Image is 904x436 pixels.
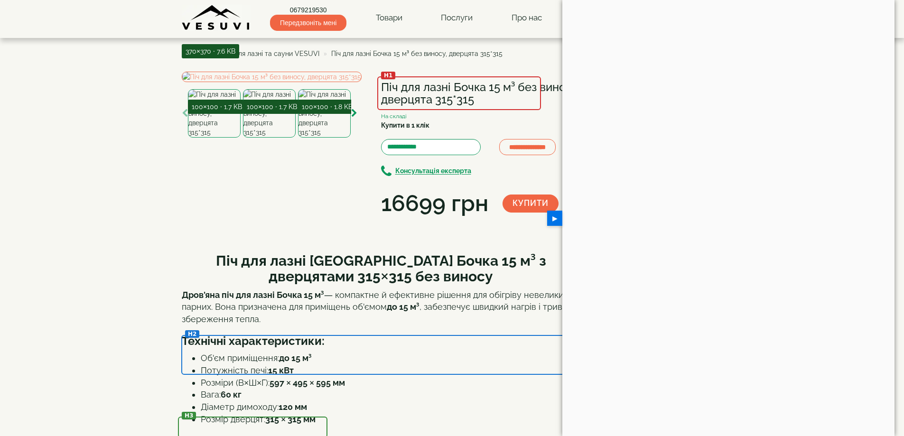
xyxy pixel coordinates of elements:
[268,365,294,375] strong: 15 кВт
[188,89,241,138] img: Піч для лазні Бочка 15 м³ без виносу, дверцята 315*315
[243,89,296,138] img: Піч для лазні Бочка 15 м³ без виносу, дверцята 315*315
[298,100,356,114] div: 100×100 · 1.8 KB
[201,352,580,364] li: Об'єм приміщення:
[270,378,345,388] strong: 597 × 495 × 595 мм
[381,121,429,130] label: Купити в 1 клік
[243,100,301,114] div: 100×100 · 1.7 KB
[182,5,251,31] img: Завод VESUVI
[431,7,482,29] a: Послуги
[201,364,580,377] li: Потужність печі:
[387,302,419,312] strong: до 15 м³
[216,252,546,285] b: Піч для лазні [GEOGRAPHIC_DATA] Бочка 15 м³ з дверцятами 315×315 без виносу
[182,72,362,82] a: 370×370 · 7.6 KB
[395,167,471,175] b: Консультація експерта
[279,402,307,412] strong: 120 мм
[188,100,246,114] div: 100×100 · 1.7 KB
[366,7,412,29] a: Товари
[265,414,316,424] strong: 315 × 315 мм
[221,390,242,399] strong: 60 кг
[381,113,407,120] small: На складі
[182,290,324,300] strong: Дров'яна піч для лазні Бочка 15 м³
[182,289,580,325] p: — компактне й ефективне рішення для обігріву невеликих парних. Вона призначена для приміщень об'є...
[547,211,562,226] div: Collapse panel
[182,334,325,348] b: Технічні характеристики:
[201,413,580,426] li: Розмір дверцят:
[201,377,580,389] li: Розміри (В×Ш×Г):
[182,44,239,58] div: 370×370 · 7.6 KB
[331,50,503,57] span: Піч для лазні Бочка 15 м³ без виносу, дверцята 315*315
[201,389,580,401] li: Вага:
[219,50,319,57] a: Печі для лазні та сауни VESUVI
[270,15,346,31] span: Передзвоніть мені
[381,81,580,106] h1: Піч для лазні Бочка 15 м³ без виносу, дверцята 315*315
[201,401,580,413] li: Діаметр димоходу:
[503,195,559,213] button: Купити
[182,72,362,82] img: Піч для лазні Бочка 15 м³ без виносу, дверцята 315*315
[298,89,351,138] img: Піч для лазні Бочка 15 м³ без виносу, дверцята 315*315
[270,5,346,15] a: 0679219530
[502,7,551,29] a: Про нас
[279,353,312,363] strong: до 15 м³
[381,187,488,220] div: 16699 грн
